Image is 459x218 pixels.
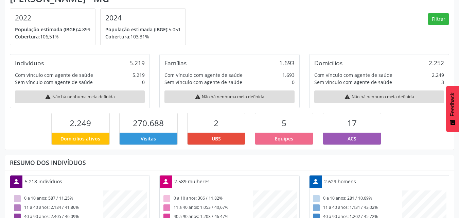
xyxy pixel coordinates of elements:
div: Sem vínculo com agente de saúde [164,79,242,86]
p: 103,31% [105,33,181,40]
div: Famílias [164,59,187,67]
div: 5.219 [133,71,145,79]
div: 2.589 mulheres [172,175,212,187]
i: warning [195,94,201,100]
i: person [312,178,319,185]
div: 0 [142,79,145,86]
span: Equipes [275,135,293,142]
div: Domicílios [314,59,342,67]
h4: 2022 [15,14,90,22]
div: 11 a 40 anos: 1.131 / 43,02% [312,203,402,213]
div: Não há nenhuma meta definida [164,90,294,103]
i: person [13,178,20,185]
div: 0 a 10 anos: 281 / 10,69% [312,194,402,203]
h4: 2024 [105,14,181,22]
div: 2.249 [432,71,444,79]
div: Resumo dos indivíduos [10,159,449,166]
div: 1.693 [279,59,295,67]
div: Sem vínculo com agente de saúde [15,79,93,86]
div: 0 [292,79,295,86]
div: 0 a 10 anos: 587 / 11,25% [13,194,103,203]
span: 17 [347,117,357,129]
p: 106,51% [15,33,90,40]
button: Feedback - Mostrar pesquisa [446,86,459,132]
button: Filtrar [428,13,449,25]
span: 270.688 [133,117,164,129]
span: 2.249 [70,117,91,129]
span: ACS [348,135,356,142]
span: Cobertura: [15,33,40,40]
div: 5.218 indivíduos [22,175,65,187]
span: 2 [214,117,218,129]
span: Cobertura: [105,33,130,40]
div: Com vínculo com agente de saúde [164,71,243,79]
div: Indivíduos [15,59,44,67]
div: 1.693 [282,71,295,79]
span: UBS [212,135,221,142]
i: warning [45,94,51,100]
span: População estimada (IBGE): [15,26,78,33]
div: 11 a 40 anos: 2.184 / 41,86% [13,203,103,213]
span: Feedback [449,93,456,116]
div: Não há nenhuma meta definida [15,90,145,103]
div: Com vínculo com agente de saúde [314,71,392,79]
div: 11 a 40 anos: 1.053 / 40,67% [162,203,252,213]
span: Visitas [141,135,156,142]
span: 5 [282,117,286,129]
span: População estimada (IBGE): [105,26,169,33]
div: 0 a 10 anos: 306 / 11,82% [162,194,252,203]
div: Com vínculo com agente de saúde [15,71,93,79]
div: Não há nenhuma meta definida [314,90,444,103]
p: 4.899 [15,26,90,33]
div: 2.252 [429,59,444,67]
div: 3 [441,79,444,86]
div: Sem vínculo com agente de saúde [314,79,392,86]
p: 5.051 [105,26,181,33]
div: 5.219 [129,59,145,67]
span: Domicílios ativos [60,135,100,142]
i: person [162,178,170,185]
div: 2.629 homens [322,175,358,187]
i: warning [344,94,350,100]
